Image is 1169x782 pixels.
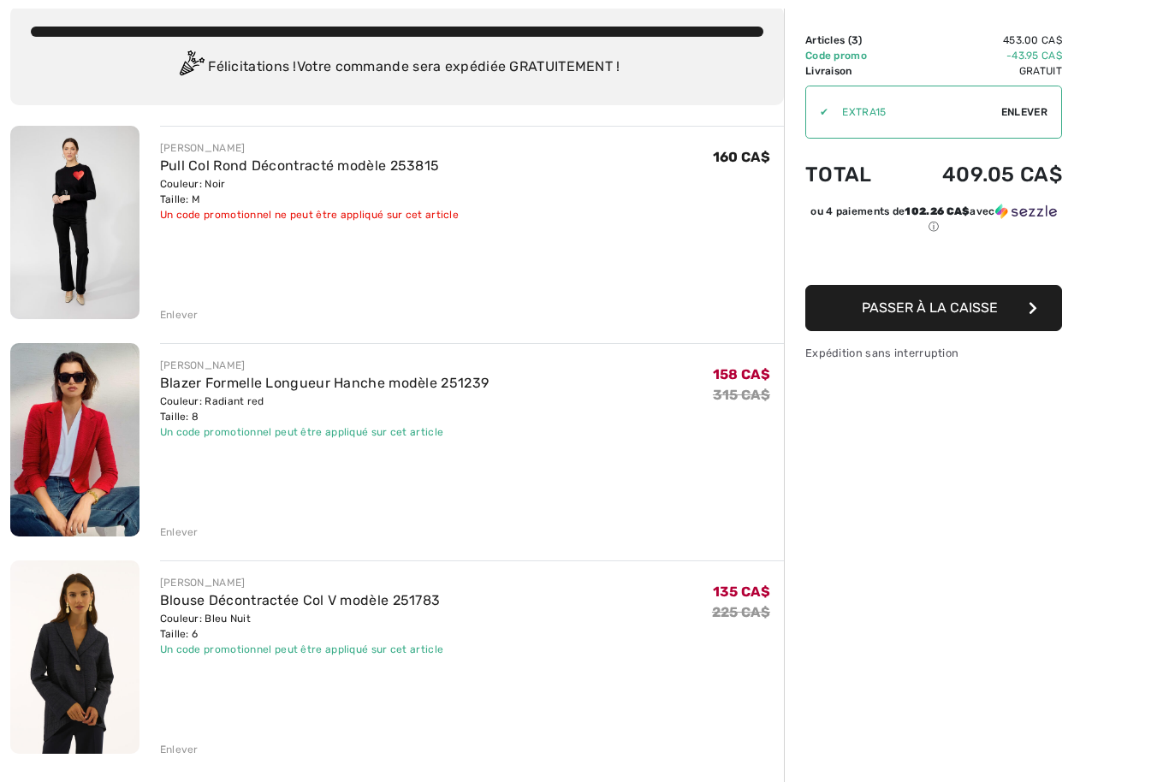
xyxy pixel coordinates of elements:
[805,345,1062,361] div: Expédition sans interruption
[160,358,490,373] div: [PERSON_NAME]
[10,126,139,319] img: Pull Col Rond Décontracté modèle 253815
[160,642,444,657] div: Un code promotionnel peut être appliqué sur cet article
[160,157,440,174] a: Pull Col Rond Décontracté modèle 253815
[805,63,897,79] td: Livraison
[897,63,1062,79] td: Gratuit
[712,604,770,620] s: 225 CA$
[160,424,490,440] div: Un code promotionnel peut être appliqué sur cet article
[805,204,1062,240] div: ou 4 paiements de102.26 CA$avecSezzle Cliquez pour en savoir plus sur Sezzle
[713,584,770,600] span: 135 CA$
[805,33,897,48] td: Articles ( )
[160,575,444,590] div: [PERSON_NAME]
[160,207,459,222] div: Un code promotionnel ne peut être appliqué sur cet article
[805,204,1062,234] div: ou 4 paiements de avec
[897,145,1062,204] td: 409.05 CA$
[805,240,1062,279] iframe: PayPal-paypal
[10,560,139,754] img: Blouse Décontractée Col V modèle 251783
[897,33,1062,48] td: 453.00 CA$
[160,394,490,424] div: Couleur: Radiant red Taille: 8
[713,387,770,403] s: 315 CA$
[160,742,199,757] div: Enlever
[160,307,199,323] div: Enlever
[160,524,199,540] div: Enlever
[805,48,897,63] td: Code promo
[897,48,1062,63] td: -43.95 CA$
[713,366,770,382] span: 158 CA$
[828,86,1001,138] input: Code promo
[713,149,770,165] span: 160 CA$
[160,611,444,642] div: Couleur: Bleu Nuit Taille: 6
[806,104,828,120] div: ✔
[1001,104,1047,120] span: Enlever
[31,50,763,85] div: Félicitations ! Votre commande sera expédiée GRATUITEMENT !
[995,204,1057,219] img: Sezzle
[852,34,858,46] span: 3
[160,176,459,207] div: Couleur: Noir Taille: M
[160,140,459,156] div: [PERSON_NAME]
[805,145,897,204] td: Total
[905,205,970,217] span: 102.26 CA$
[805,285,1062,331] button: Passer à la caisse
[160,375,490,391] a: Blazer Formelle Longueur Hanche modèle 251239
[10,343,139,536] img: Blazer Formelle Longueur Hanche modèle 251239
[862,299,998,316] span: Passer à la caisse
[160,592,441,608] a: Blouse Décontractée Col V modèle 251783
[174,50,208,85] img: Congratulation2.svg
